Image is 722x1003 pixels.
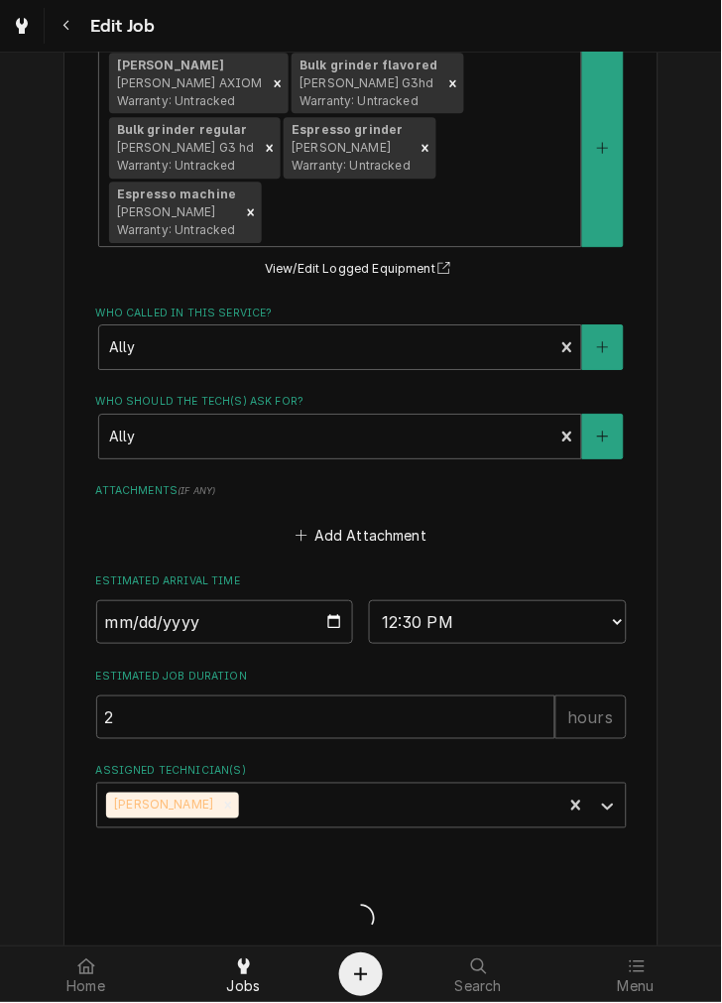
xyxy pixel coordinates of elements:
[240,182,262,243] div: Remove [object Object]
[227,979,261,995] span: Jobs
[166,951,321,999] a: Jobs
[96,29,627,281] div: Equipment
[292,140,411,173] span: [PERSON_NAME] Warranty: Untracked
[96,669,627,685] label: Estimated Job Duration
[96,764,627,828] div: Assigned Technician(s)
[442,53,464,114] div: Remove [object Object]
[4,8,40,44] a: Go to Jobs
[96,306,627,321] label: Who called in this service?
[555,695,627,739] div: hours
[96,573,627,589] label: Estimated Arrival Time
[300,58,437,72] strong: Bulk grinder flavored
[267,53,289,114] div: Remove [object Object]
[117,204,236,237] span: [PERSON_NAME] Warranty: Untracked
[49,8,84,44] button: Navigate back
[455,979,502,995] span: Search
[262,257,460,282] button: View/Edit Logged Equipment
[96,483,627,499] label: Attachments
[117,140,255,173] span: [PERSON_NAME] G3 hd Warranty: Untracked
[582,48,624,247] button: Create New Equipment
[106,793,217,818] div: [PERSON_NAME]
[96,669,627,739] div: Estimated Job Duration
[618,979,655,995] span: Menu
[300,75,434,108] span: [PERSON_NAME] G3hd Warranty: Untracked
[292,521,430,549] button: Add Attachment
[597,340,609,354] svg: Create New Contact
[339,953,383,997] button: Create Object
[259,117,281,179] div: Remove [object Object]
[597,430,609,443] svg: Create New Contact
[84,13,155,40] span: Edit Job
[415,117,436,179] div: Remove [object Object]
[96,600,354,644] input: Date
[117,122,248,137] strong: Bulk grinder regular
[582,324,624,370] button: Create New Contact
[582,414,624,459] button: Create New Contact
[292,122,404,137] strong: Espresso grinder
[217,793,239,818] div: Remove Damon Rinehart
[401,951,556,999] a: Search
[66,979,105,995] span: Home
[8,951,164,999] a: Home
[117,187,237,201] strong: Espresso machine
[96,898,627,940] span: Loading...
[96,394,627,410] label: Who should the tech(s) ask for?
[117,58,225,72] strong: [PERSON_NAME]
[96,764,627,780] label: Assigned Technician(s)
[178,485,215,496] span: ( if any )
[96,394,627,458] div: Who should the tech(s) ask for?
[117,75,263,108] span: [PERSON_NAME] AXIOM Warranty: Untracked
[558,951,714,999] a: Menu
[369,600,627,644] select: Time Select
[597,141,609,155] svg: Create New Equipment
[96,306,627,370] div: Who called in this service?
[96,483,627,549] div: Attachments
[96,573,627,644] div: Estimated Arrival Time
